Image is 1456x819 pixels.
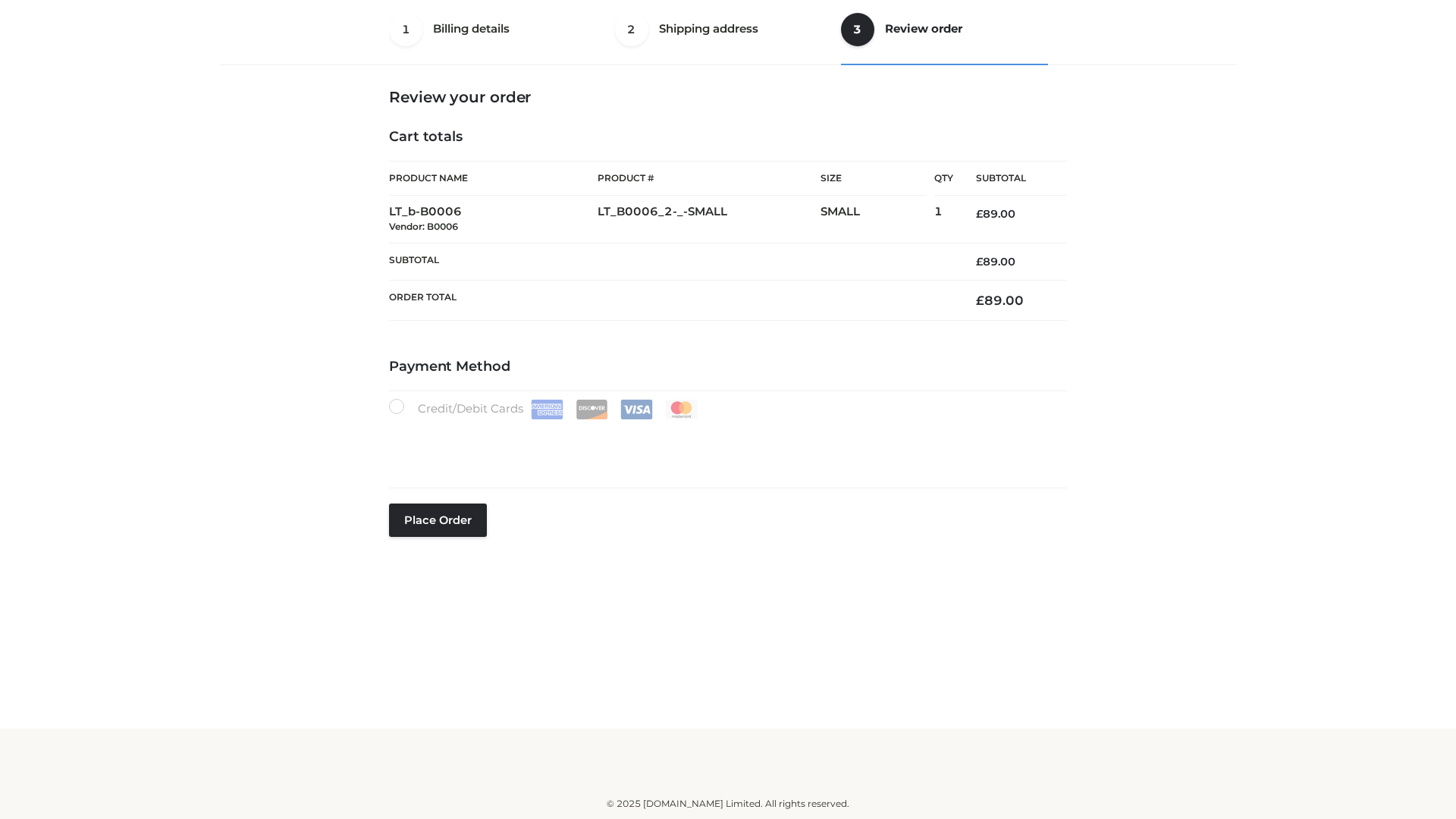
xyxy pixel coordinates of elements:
th: Qty [934,161,953,196]
bdi: 89.00 [976,255,1015,268]
th: Size [821,162,927,196]
th: Product Name [389,161,598,196]
td: LT_B0006_2-_-SMALL [598,196,821,243]
button: Place order [389,504,487,537]
td: LT_b-B0006 [389,196,598,243]
img: Discover [576,400,608,419]
span: £ [976,293,984,308]
th: Product # [598,161,821,196]
h3: Review your order [389,88,1067,106]
td: SMALL [821,196,934,243]
iframe: Secure payment input frame [386,416,1064,472]
th: Subtotal [389,243,953,280]
label: Credit/Debit Cards [389,399,699,419]
th: Order Total [389,281,953,321]
img: Amex [531,400,563,419]
h4: Cart totals [389,129,1067,146]
small: Vendor: B0006 [389,221,458,232]
span: £ [976,207,983,221]
bdi: 89.00 [976,293,1024,308]
h4: Payment Method [389,359,1067,375]
span: £ [976,255,983,268]
bdi: 89.00 [976,207,1015,221]
th: Subtotal [953,162,1067,196]
img: Visa [620,400,653,419]
td: 1 [934,196,953,243]
div: © 2025 [DOMAIN_NAME] Limited. All rights reserved. [225,796,1231,811]
img: Mastercard [665,400,698,419]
